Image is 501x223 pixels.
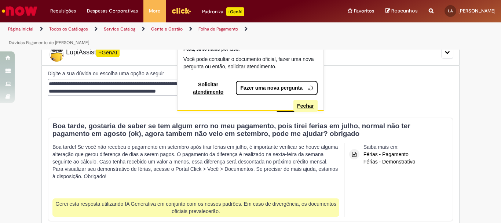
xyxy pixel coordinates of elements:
[236,81,318,95] button: Fazer uma nova pergunta
[87,7,138,15] span: Despesas Corporativas
[52,198,339,217] div: Gerei esta resposta utilizando IA Generativa em conjunto com os nossos padrões. Em caso de diverg...
[293,100,318,112] button: Fechar
[385,8,418,15] a: Rascunhos
[240,84,303,91] span: Fazer uma nova pergunta
[391,7,418,14] span: Rascunhos
[198,26,238,32] a: Folha de Pagamento
[183,46,318,53] p: Poxa, sinto muito por isso.
[50,7,76,15] span: Requisições
[149,7,160,15] span: More
[458,8,495,14] span: [PERSON_NAME]
[354,7,374,15] span: Favoritos
[52,122,443,138] h3: Boa tarde, gostaria de saber se tem algum erro no meu pagamento, pois tirei ferias em julho, norm...
[202,7,244,16] div: Padroniza
[226,7,244,16] p: +GenAi
[52,143,339,195] p: Boa tarde! Se você não recebeu o pagamento em setembro após tirar férias em julho, é importante v...
[8,26,33,32] a: Página inicial
[183,79,233,97] button: Solicitar atendimento
[6,22,329,50] ul: Trilhas de página
[363,143,416,165] div: Saiba mais em:
[104,26,135,32] a: Service Catalog
[151,26,183,32] a: Gente e Gestão
[49,26,88,32] a: Todos os Catálogos
[171,5,191,16] img: click_logo_yellow_360x200.png
[9,40,89,46] a: Dúvidas Pagamento de [PERSON_NAME]
[448,8,453,13] span: LA
[1,4,39,18] img: ServiceNow
[183,55,318,70] p: Você pode consultar o documento oficial, fazer uma nova pergunta ou então, solicitar atendimento.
